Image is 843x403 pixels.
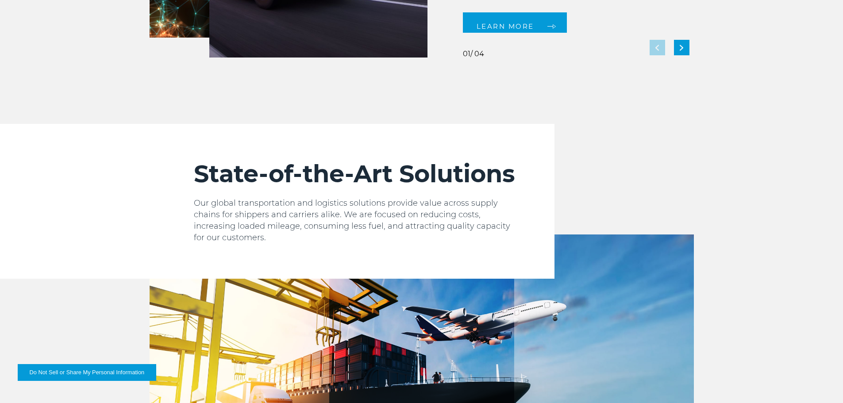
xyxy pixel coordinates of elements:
div: Next slide [674,40,689,55]
h2: State-of-the-Art Solutions [194,159,519,188]
img: next slide [680,45,683,50]
button: Do Not Sell or Share My Personal Information [18,364,156,381]
div: / 04 [463,50,484,58]
p: Our global transportation and logistics solutions provide value across supply chains for shippers... [194,197,519,243]
span: LEARN MORE [477,23,534,30]
span: 01 [463,50,470,58]
a: LEARN MORE arrow arrow [463,12,567,41]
